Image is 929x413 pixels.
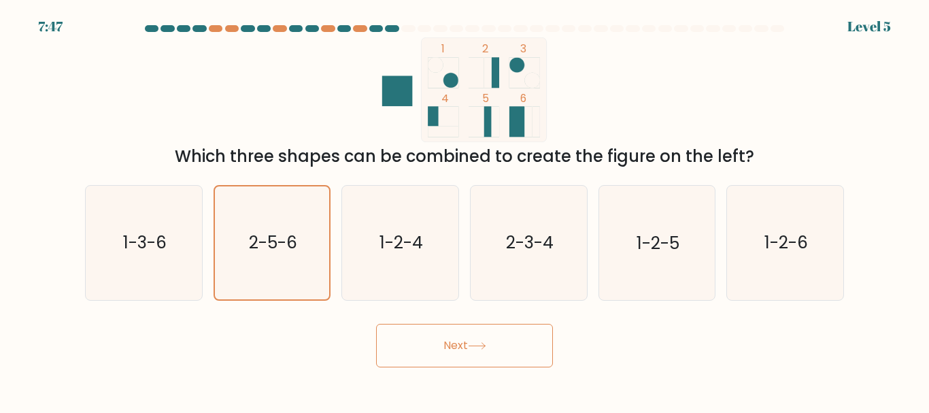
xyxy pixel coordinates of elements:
text: 1-3-6 [123,231,167,255]
text: 1-2-4 [379,231,423,255]
tspan: 3 [520,41,526,56]
div: 7:47 [38,16,63,37]
text: 1-2-6 [764,231,808,255]
div: Level 5 [847,16,891,37]
text: 2-5-6 [249,231,297,254]
tspan: 2 [483,41,489,56]
text: 2-3-4 [506,231,554,255]
tspan: 6 [520,90,526,106]
tspan: 1 [442,41,445,56]
button: Next [376,324,553,367]
tspan: 4 [442,90,450,106]
text: 1-2-5 [637,231,679,255]
tspan: 5 [483,90,490,106]
div: Which three shapes can be combined to create the figure on the left? [93,144,836,169]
